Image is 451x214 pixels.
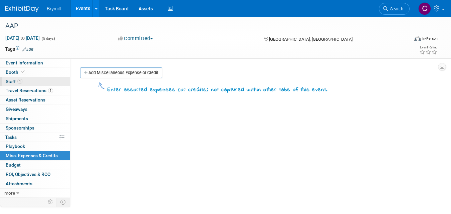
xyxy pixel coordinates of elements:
span: more [4,190,15,196]
span: Shipments [6,116,28,121]
a: Shipments [0,114,70,123]
i: Booth reservation complete [21,70,25,74]
span: Asset Reservations [6,97,45,102]
a: Event Information [0,58,70,67]
span: Booth [6,69,26,75]
a: Booth [0,68,70,77]
a: Giveaways [0,105,70,114]
span: 1 [48,88,53,93]
span: ROI, Objectives & ROO [6,172,50,177]
a: Budget [0,161,70,170]
a: Tasks [0,133,70,142]
span: to [19,35,26,41]
span: Brymill [47,6,61,11]
img: Cindy O [418,2,431,15]
a: Sponsorships [0,124,70,133]
a: Add Miscellaneous Expense or Credit [80,67,162,78]
span: Attachments [6,181,32,186]
span: Travel Reservations [6,88,53,93]
div: AAP [3,20,401,32]
div: Event Rating [419,46,437,49]
a: Asset Reservations [0,95,70,104]
span: Search [388,6,403,11]
a: more [0,189,70,198]
a: Edit [22,47,33,52]
span: Misc. Expenses & Credits [6,153,58,158]
div: Event Format [374,35,438,45]
td: Personalize Event Tab Strip [45,198,56,206]
span: Event Information [6,60,43,65]
a: ROI, Objectives & ROO [0,170,70,179]
span: [DATE] [DATE] [5,35,40,41]
a: Staff1 [0,77,70,86]
td: Tags [5,46,33,52]
span: Tasks [5,135,17,140]
div: Enter assorted expenses (or credits) not captured within other tabs of this event. [107,86,327,94]
span: Budget [6,162,21,168]
span: Sponsorships [6,125,34,131]
a: Playbook [0,142,70,151]
img: ExhibitDay [5,6,39,12]
a: Attachments [0,179,70,188]
span: Staff [6,79,22,84]
div: In-Person [422,36,438,41]
a: Search [379,3,410,15]
span: [GEOGRAPHIC_DATA], [GEOGRAPHIC_DATA] [269,37,353,42]
a: Travel Reservations1 [0,86,70,95]
a: Misc. Expenses & Credits [0,151,70,160]
button: Committed [116,35,156,42]
span: (5 days) [41,36,55,41]
span: Giveaways [6,106,27,112]
span: 1 [17,79,22,84]
span: Playbook [6,144,25,149]
img: Format-Inperson.png [414,36,421,41]
td: Toggle Event Tabs [56,198,70,206]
